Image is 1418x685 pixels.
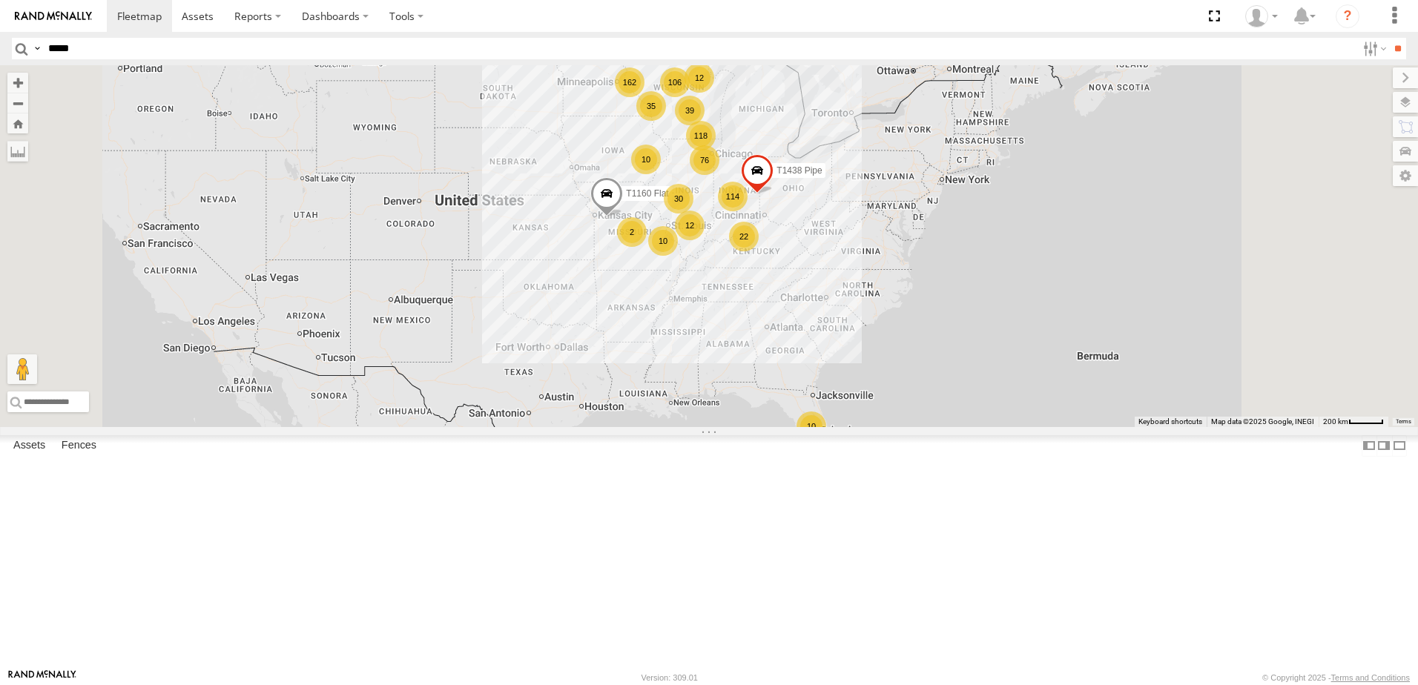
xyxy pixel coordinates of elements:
[7,73,28,93] button: Zoom in
[1262,673,1410,682] div: © Copyright 2025 -
[729,222,759,251] div: 22
[8,670,76,685] a: Visit our Website
[685,63,714,93] div: 12
[1240,5,1283,27] div: Christi Tarlton
[615,67,644,97] div: 162
[7,354,37,384] button: Drag Pegman onto the map to open Street View
[1211,417,1314,426] span: Map data ©2025 Google, INEGI
[686,121,716,150] div: 118
[7,141,28,162] label: Measure
[15,11,92,21] img: rand-logo.svg
[718,182,748,211] div: 114
[1376,435,1391,457] label: Dock Summary Table to the Right
[648,226,678,256] div: 10
[1392,435,1407,457] label: Hide Summary Table
[617,217,647,247] div: 2
[1396,419,1411,425] a: Terms (opens in new tab)
[664,184,693,214] div: 30
[1357,38,1389,59] label: Search Filter Options
[1362,435,1376,457] label: Dock Summary Table to the Left
[7,93,28,113] button: Zoom out
[636,91,666,121] div: 35
[776,165,822,176] span: T1438 Pipe
[1331,673,1410,682] a: Terms and Conditions
[6,435,53,456] label: Assets
[54,435,104,456] label: Fences
[1336,4,1359,28] i: ?
[1138,417,1202,427] button: Keyboard shortcuts
[1323,417,1348,426] span: 200 km
[675,211,705,240] div: 12
[1319,417,1388,427] button: Map Scale: 200 km per 44 pixels
[631,145,661,174] div: 10
[31,38,43,59] label: Search Query
[797,411,826,441] div: 10
[1393,165,1418,186] label: Map Settings
[675,96,705,125] div: 39
[690,145,719,175] div: 76
[7,113,28,133] button: Zoom Home
[642,673,698,682] div: Version: 309.01
[660,67,690,97] div: 106
[626,188,668,199] span: T1160 Flat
